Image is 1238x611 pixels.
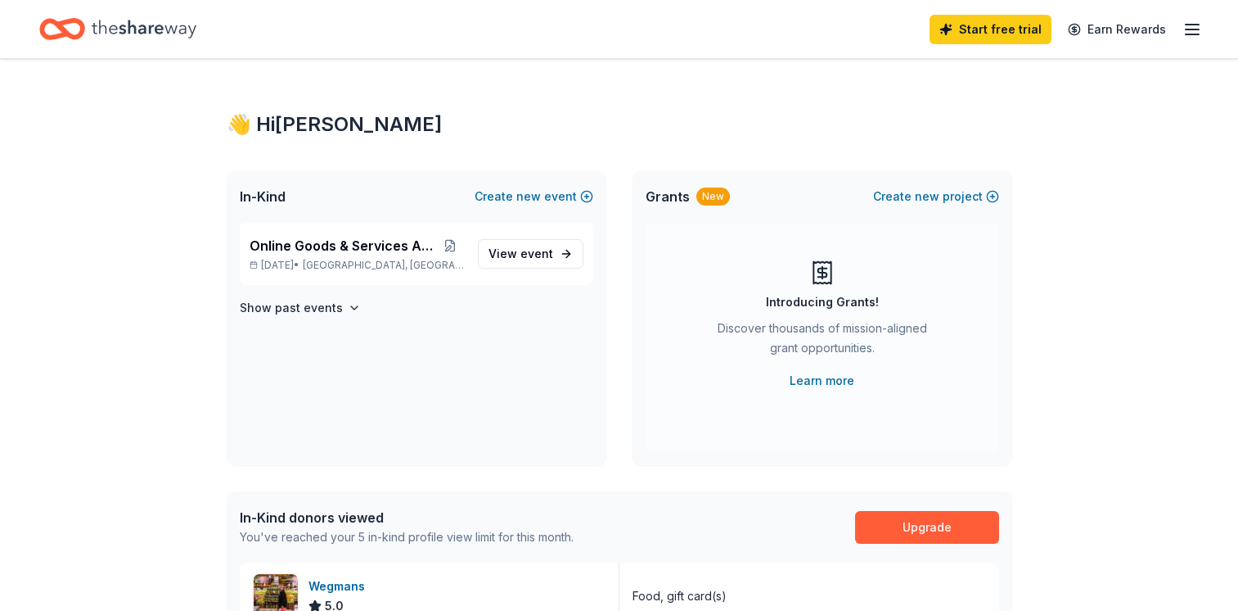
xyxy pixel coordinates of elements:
[520,247,553,260] span: event
[790,371,854,391] a: Learn more
[855,511,999,544] a: Upgrade
[766,292,879,312] div: Introducing Grants!
[250,259,465,272] p: [DATE] •
[240,527,574,547] div: You've reached your 5 in-kind profile view limit for this month.
[696,188,730,206] div: New
[915,187,939,206] span: new
[240,508,574,527] div: In-Kind donors viewed
[488,244,553,264] span: View
[240,298,343,318] h4: Show past events
[711,319,934,364] div: Discover thousands of mission-aligned grant opportunities.
[250,236,436,256] span: Online Goods & Services Auction
[240,187,286,206] span: In-Kind
[646,187,690,206] span: Grants
[633,586,727,606] div: Food, gift card(s)
[227,111,1012,138] div: 👋 Hi [PERSON_NAME]
[930,15,1051,44] a: Start free trial
[308,577,371,596] div: Wegmans
[303,259,464,272] span: [GEOGRAPHIC_DATA], [GEOGRAPHIC_DATA]
[873,187,999,206] button: Createnewproject
[516,187,541,206] span: new
[475,187,593,206] button: Createnewevent
[1058,15,1176,44] a: Earn Rewards
[240,298,361,318] button: Show past events
[478,239,583,269] a: View event
[39,10,196,48] a: Home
